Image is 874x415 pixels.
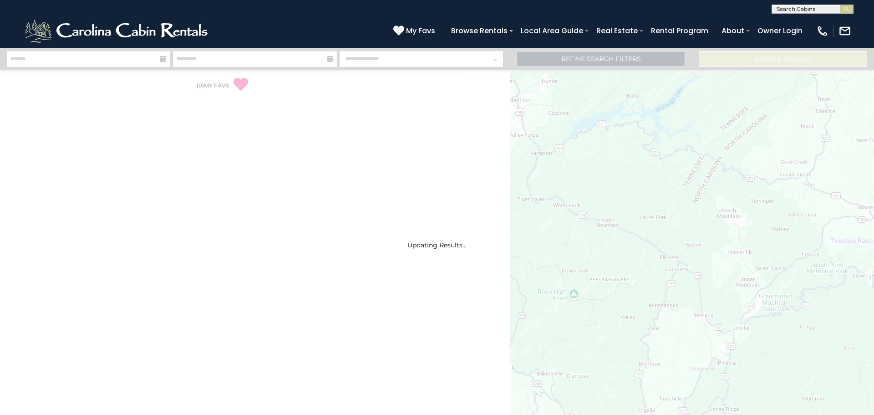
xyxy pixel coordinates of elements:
a: About [717,23,749,39]
span: My Favs [406,25,435,36]
a: Local Area Guide [516,23,588,39]
img: phone-regular-white.png [816,25,829,37]
img: mail-regular-white.png [838,25,851,37]
img: White-1-2.png [23,17,212,45]
a: Browse Rentals [447,23,512,39]
a: My Favs [393,25,437,37]
a: Owner Login [753,23,807,39]
a: Real Estate [592,23,642,39]
a: Rental Program [646,23,713,39]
